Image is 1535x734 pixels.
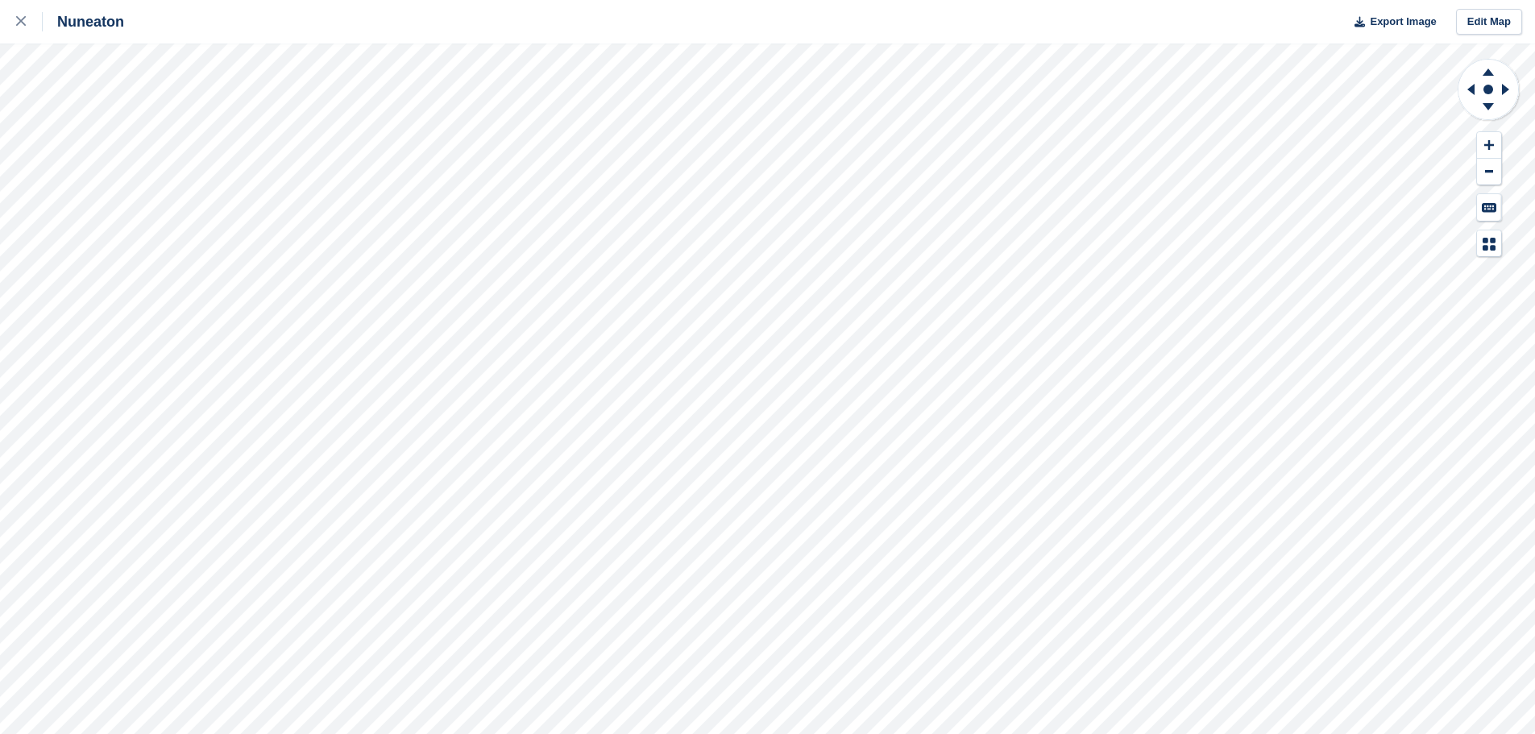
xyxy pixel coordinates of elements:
button: Map Legend [1477,230,1501,257]
button: Export Image [1345,9,1437,35]
div: Nuneaton [43,12,124,31]
a: Edit Map [1456,9,1522,35]
button: Keyboard Shortcuts [1477,194,1501,221]
button: Zoom Out [1477,159,1501,185]
span: Export Image [1370,14,1436,30]
button: Zoom In [1477,132,1501,159]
